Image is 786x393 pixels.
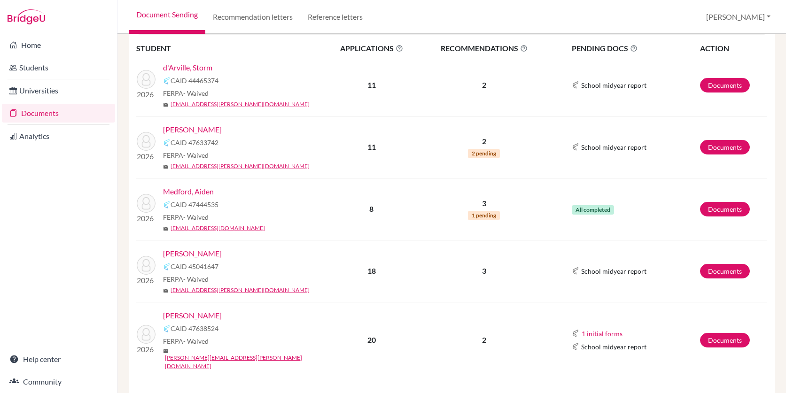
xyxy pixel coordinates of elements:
[420,43,549,54] span: RECOMMENDATIONS
[163,88,209,98] span: FERPA
[165,354,331,370] a: [PERSON_NAME][EMAIL_ADDRESS][PERSON_NAME][DOMAIN_NAME]
[700,78,750,92] a: Documents
[572,267,579,275] img: Common App logo
[137,213,156,224] p: 2026
[136,42,324,54] th: STUDENT
[572,205,614,215] span: All completed
[572,81,579,89] img: Common App logo
[572,343,579,350] img: Common App logo
[2,81,115,100] a: Universities
[183,151,209,159] span: - Waived
[367,266,376,275] b: 18
[137,194,156,213] img: Medford, Aiden
[163,310,222,321] a: [PERSON_NAME]
[702,8,775,26] button: [PERSON_NAME]
[468,211,500,220] span: 1 pending
[137,325,156,344] img: ruiz, manuel
[163,139,171,146] img: Common App logo
[581,342,646,352] span: School midyear report
[420,334,549,346] p: 2
[171,100,310,108] a: [EMAIL_ADDRESS][PERSON_NAME][DOMAIN_NAME]
[367,335,376,344] b: 20
[700,42,767,54] th: ACTION
[171,138,218,147] span: CAID 47633742
[163,62,212,73] a: d'Arville, Storm
[137,70,156,89] img: d'Arville, Storm
[163,102,169,108] span: mail
[163,274,209,284] span: FERPA
[581,142,646,152] span: School midyear report
[137,275,156,286] p: 2026
[581,80,646,90] span: School midyear report
[171,162,310,170] a: [EMAIL_ADDRESS][PERSON_NAME][DOMAIN_NAME]
[163,263,171,270] img: Common App logo
[163,124,222,135] a: [PERSON_NAME]
[163,226,169,231] span: mail
[572,143,579,151] img: Common App logo
[367,142,376,151] b: 11
[572,330,579,337] img: Common App logo
[171,76,218,85] span: CAID 44465374
[2,36,115,54] a: Home
[700,140,750,154] a: Documents
[163,288,169,293] span: mail
[163,77,171,85] img: Common App logo
[2,372,115,391] a: Community
[163,150,209,160] span: FERPA
[8,9,45,24] img: Bridge-U
[163,248,222,259] a: [PERSON_NAME]
[171,286,310,294] a: [EMAIL_ADDRESS][PERSON_NAME][DOMAIN_NAME]
[420,79,549,91] p: 2
[2,127,115,146] a: Analytics
[163,164,169,170] span: mail
[163,325,171,332] img: Common App logo
[700,333,750,347] a: Documents
[171,262,218,271] span: CAID 45041647
[2,104,115,123] a: Documents
[137,151,156,162] p: 2026
[700,202,750,216] a: Documents
[367,80,376,89] b: 11
[163,212,209,222] span: FERPA
[137,256,156,275] img: Mendez, Francisco
[2,350,115,369] a: Help center
[137,344,156,355] p: 2026
[183,89,209,97] span: - Waived
[581,328,623,339] button: 1 initial forms
[2,58,115,77] a: Students
[183,213,209,221] span: - Waived
[700,264,750,278] a: Documents
[581,266,646,276] span: School midyear report
[163,348,169,354] span: mail
[137,132,156,151] img: Joseph, Ashton
[163,336,209,346] span: FERPA
[171,200,218,209] span: CAID 47444535
[183,337,209,345] span: - Waived
[325,43,419,54] span: APPLICATIONS
[572,43,699,54] span: PENDING DOCS
[420,265,549,277] p: 3
[171,324,218,333] span: CAID 47638524
[163,201,171,208] img: Common App logo
[183,275,209,283] span: - Waived
[369,204,374,213] b: 8
[171,224,265,232] a: [EMAIL_ADDRESS][DOMAIN_NAME]
[420,198,549,209] p: 3
[137,89,156,100] p: 2026
[468,149,500,158] span: 2 pending
[163,186,214,197] a: Medford, Aiden
[420,136,549,147] p: 2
